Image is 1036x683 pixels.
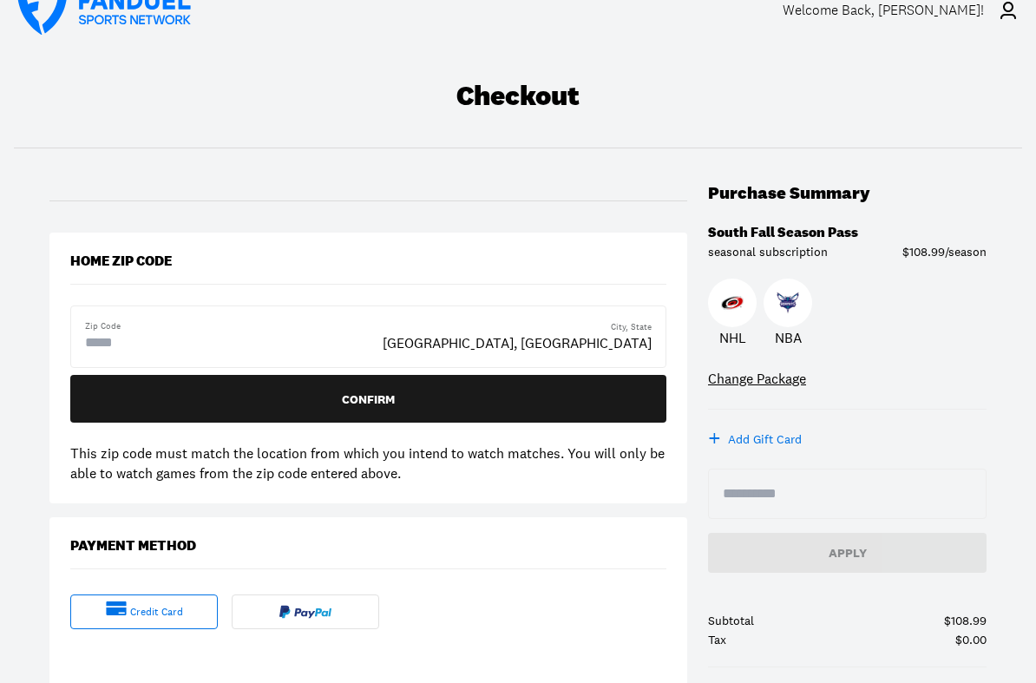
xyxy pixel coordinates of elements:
div: Add Gift Card [728,430,802,448]
div: City, State [611,321,652,333]
div: Welcome Back , [PERSON_NAME]! [783,2,984,18]
div: Subtotal [708,614,754,627]
p: NHL [719,327,746,348]
div: South Fall Season Pass [708,225,858,241]
div: Tax [708,634,726,646]
div: [GEOGRAPHIC_DATA], [GEOGRAPHIC_DATA] [383,333,652,352]
div: $108.99 [944,614,987,627]
div: $108.99/season [902,246,987,258]
div: Apply [722,547,973,559]
div: credit card [130,605,183,620]
div: Zip Code [85,320,121,332]
div: Checkout [456,80,580,113]
div: Confirm [84,393,652,405]
button: +Add Gift Card [708,430,802,448]
a: Change Package [708,369,806,388]
img: Hornets [777,292,799,314]
img: Paypal fulltext logo [279,605,331,619]
div: seasonal subscription [708,246,828,258]
div: $0.00 [955,634,987,646]
img: Hurricanes [721,292,744,314]
button: Confirm [70,375,666,423]
button: Apply [708,533,987,573]
div: Payment Method [70,538,196,555]
div: Purchase Summary [708,183,870,204]
p: NBA [775,327,802,348]
div: This zip code must match the location from which you intend to watch matches. You will only be ab... [70,443,666,483]
div: + [708,430,721,447]
div: Home Zip Code [70,253,172,270]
